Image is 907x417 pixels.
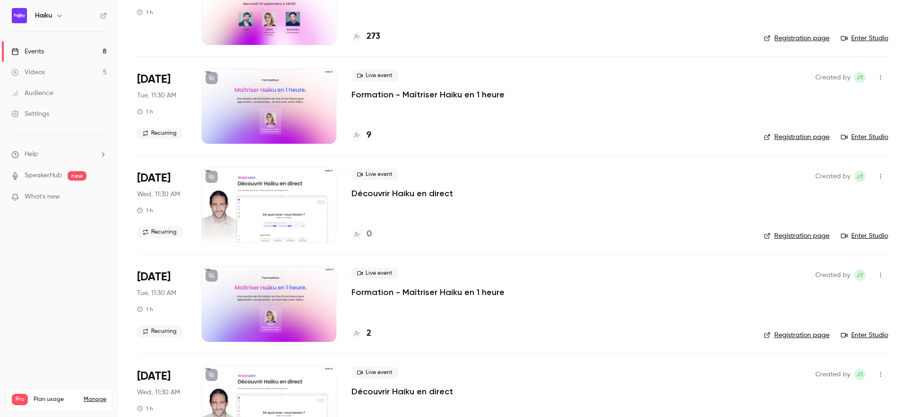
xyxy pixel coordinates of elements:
span: Pro [12,394,28,405]
span: jT [856,171,864,182]
li: help-dropdown-opener [11,149,107,159]
span: Recurring [137,226,182,238]
a: 0 [351,228,372,241]
span: Plan usage [34,396,78,403]
span: jean Touzet [854,72,865,83]
span: jT [856,72,864,83]
div: Sep 23 Tue, 11:30 AM (Europe/Paris) [137,266,187,341]
h4: 0 [367,228,372,241]
span: new [68,171,86,181]
span: Live event [351,169,398,180]
span: [DATE] [137,369,171,384]
span: Created by [815,369,850,380]
h4: 2 [367,327,371,340]
a: Enter Studio [841,330,888,340]
span: Wed, 11:30 AM [137,388,180,397]
div: Settings [11,109,49,119]
span: Help [25,149,38,159]
img: Haiku [12,8,27,23]
span: Tue, 11:30 AM [137,288,176,298]
span: jT [856,269,864,281]
a: 273 [351,30,380,43]
a: Découvrir Haiku en direct [351,386,453,397]
a: Enter Studio [841,34,888,43]
span: Tue, 11:30 AM [137,91,176,100]
a: Enter Studio [841,132,888,142]
span: What's new [25,192,60,202]
span: Created by [815,269,850,281]
span: [DATE] [137,269,171,285]
a: 9 [351,129,371,142]
a: SpeakerHub [25,171,62,181]
span: Created by [815,171,850,182]
div: 1 h [137,405,153,412]
h4: 273 [367,30,380,43]
div: Audience [11,88,53,98]
a: Registration page [764,132,830,142]
a: Découvrir Haiku en direct [351,188,453,199]
span: Live event [351,70,398,81]
a: Registration page [764,34,830,43]
span: Created by [815,72,850,83]
span: jean Touzet [854,369,865,380]
span: jT [856,369,864,380]
a: Formation - Maîtriser Haiku en 1 heure [351,287,505,298]
span: Recurring [137,128,182,139]
h4: 9 [367,129,371,142]
a: Enter Studio [841,231,888,241]
a: Manage [84,396,106,403]
span: [DATE] [137,171,171,186]
span: Live event [351,367,398,378]
div: Sep 17 Wed, 11:30 AM (Europe/Paris) [137,167,187,243]
a: Formation - Maîtriser Haiku en 1 heure [351,89,505,100]
span: Wed, 11:30 AM [137,190,180,199]
div: Events [11,47,44,56]
span: Live event [351,268,398,279]
div: 1 h [137,305,153,313]
span: jean Touzet [854,269,865,281]
div: 1 h [137,9,153,16]
span: Recurring [137,326,182,337]
div: Sep 16 Tue, 11:30 AM (Europe/Paris) [137,68,187,144]
div: 1 h [137,108,153,115]
span: jean Touzet [854,171,865,182]
div: Videos [11,68,45,77]
a: Registration page [764,330,830,340]
a: 2 [351,327,371,340]
a: Registration page [764,231,830,241]
div: 1 h [137,207,153,214]
h6: Haiku [35,11,52,20]
span: [DATE] [137,72,171,87]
